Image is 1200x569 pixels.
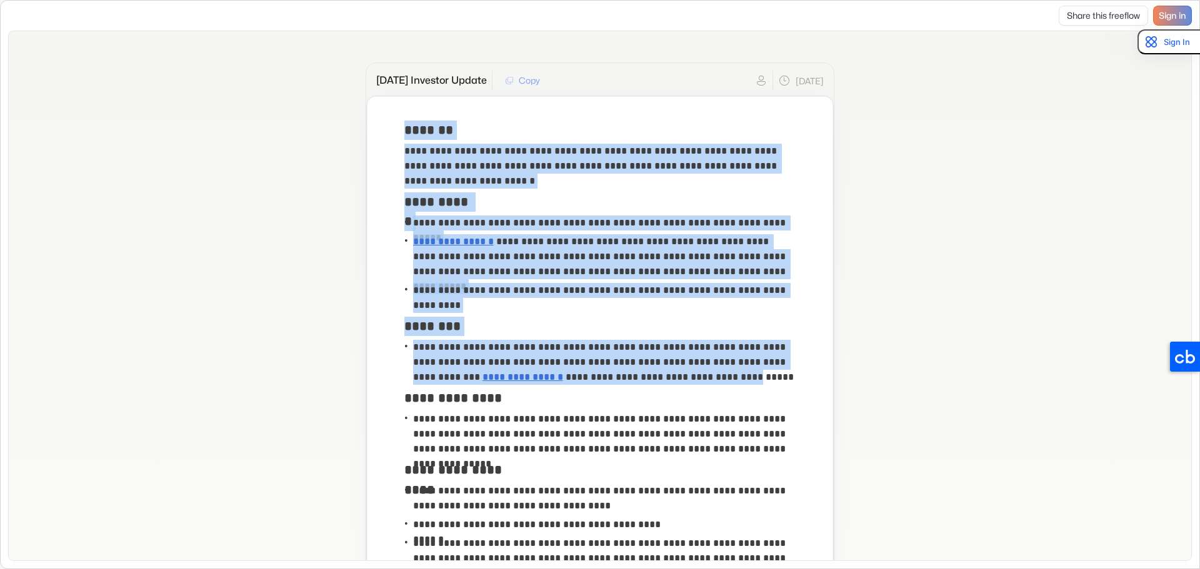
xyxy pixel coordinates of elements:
[497,71,547,91] button: Copy
[796,74,824,87] p: [DATE]
[1159,11,1186,21] span: Sign in
[1153,6,1192,26] a: Sign in
[376,74,487,87] h2: [DATE] Investor Update
[1059,6,1148,26] button: Share this freeflow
